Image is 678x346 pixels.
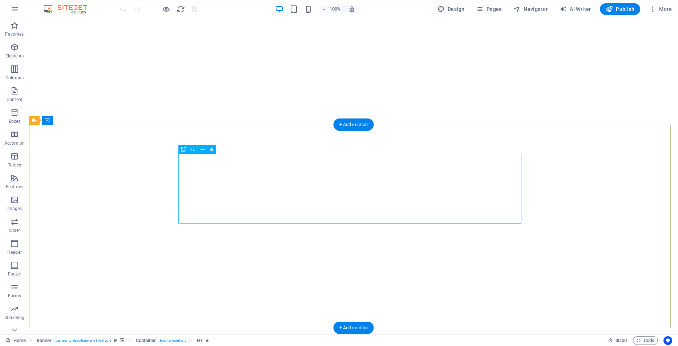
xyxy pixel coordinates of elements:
p: Images [7,206,22,212]
button: 100% [319,5,344,13]
span: AI Writer [560,5,591,13]
span: Click to select. Double-click to edit [197,336,203,345]
i: This element contains a background [120,338,124,342]
p: Marketing [4,315,24,321]
span: Design [437,5,465,13]
p: Header [7,249,22,255]
p: Features [6,184,23,190]
p: Footer [8,271,21,277]
i: This element is a customizable preset [114,338,117,342]
span: Navigator [513,5,548,13]
p: Slider [9,228,20,233]
button: More [646,3,675,15]
p: Elements [5,53,24,59]
span: . banner .preset-banner-v3-default [55,336,111,345]
span: 00 00 [616,336,627,345]
i: On resize automatically adjust zoom level to fit chosen device. [348,6,355,12]
nav: breadcrumb [37,336,209,345]
span: Publish [606,5,634,13]
p: Forms [8,293,21,299]
button: Navigator [510,3,551,15]
a: Click to cancel selection. Double-click to open Pages [6,336,26,345]
p: Columns [5,75,24,81]
p: Tables [8,162,21,168]
button: reload [176,5,185,13]
button: Code [633,336,658,345]
span: Pages [476,5,501,13]
span: More [649,5,672,13]
h6: 100% [330,5,341,13]
div: + Add section [334,118,374,131]
p: Accordion [4,140,25,146]
i: Reload page [177,5,185,13]
button: Click here to leave preview mode and continue editing [162,5,170,13]
p: Content [7,97,23,102]
img: Editor Logo [42,5,96,13]
span: Click to select. Double-click to edit [136,336,156,345]
span: Click to select. Double-click to edit [37,336,52,345]
span: Code [636,336,654,345]
button: Usercentrics [663,336,672,345]
button: AI Writer [557,3,594,15]
p: Boxes [9,118,21,124]
div: + Add section [334,322,374,334]
button: Design [435,3,468,15]
button: Publish [600,3,640,15]
span: . banner-content [159,336,185,345]
button: Pages [473,3,504,15]
span: H1 [189,147,195,152]
div: Design (Ctrl+Alt+Y) [435,3,468,15]
span: : [621,338,622,343]
p: Favorites [5,31,24,37]
h6: Session time [608,336,627,345]
i: Element contains an animation [206,338,209,342]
